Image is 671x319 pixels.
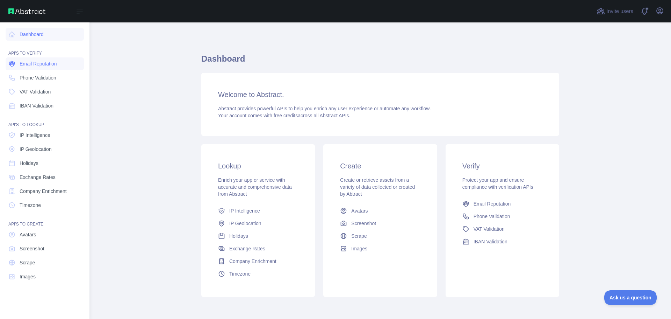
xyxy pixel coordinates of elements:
span: Images [20,273,36,280]
a: Phone Validation [6,71,84,84]
span: IBAN Validation [20,102,53,109]
h3: Verify [462,161,542,171]
a: Scrape [6,256,84,269]
span: Timezone [229,270,251,277]
span: Exchange Rates [229,245,265,252]
a: Email Reputation [460,197,545,210]
a: Images [337,242,423,255]
span: Screenshot [20,245,44,252]
button: Invite users [595,6,635,17]
span: Timezone [20,202,41,209]
span: Holidays [20,160,38,167]
h3: Lookup [218,161,298,171]
a: Company Enrichment [215,255,301,268]
a: Timezone [6,199,84,211]
a: Holidays [6,157,84,169]
span: Enrich your app or service with accurate and comprehensive data from Abstract [218,177,292,197]
a: Email Reputation [6,57,84,70]
span: free credits [274,113,298,118]
h3: Create [340,161,420,171]
span: Screenshot [351,220,376,227]
a: Scrape [337,230,423,242]
span: IBAN Validation [474,238,507,245]
span: Avatars [351,207,368,214]
div: API'S TO LOOKUP [6,113,84,127]
a: Avatars [6,228,84,241]
a: Holidays [215,230,301,242]
a: VAT Validation [6,85,84,98]
a: Dashboard [6,28,84,41]
div: API'S TO VERIFY [6,42,84,56]
img: Abstract API [8,8,45,14]
span: Abstract provides powerful APIs to help you enrich any user experience or automate any workflow. [218,106,431,111]
span: Your account comes with across all Abstract APIs. [218,113,350,118]
span: Holidays [229,233,248,240]
span: Email Reputation [20,60,57,67]
a: IBAN Validation [6,99,84,112]
a: Timezone [215,268,301,280]
a: Screenshot [6,242,84,255]
span: IP Geolocation [20,146,52,153]
span: Exchange Rates [20,174,56,181]
span: Scrape [20,259,35,266]
a: Images [6,270,84,283]
span: VAT Validation [20,88,51,95]
span: Phone Validation [20,74,56,81]
span: IP Geolocation [229,220,261,227]
span: Protect your app and ensure compliance with verification APIs [462,177,533,190]
a: Phone Validation [460,210,545,223]
h3: Welcome to Abstract. [218,90,542,99]
a: Screenshot [337,217,423,230]
a: IP Geolocation [6,143,84,155]
a: IP Geolocation [215,217,301,230]
span: Invite users [606,7,633,15]
span: IP Intelligence [20,132,50,139]
span: Avatars [20,231,36,238]
a: VAT Validation [460,223,545,235]
h1: Dashboard [201,53,559,70]
a: IP Intelligence [215,204,301,217]
div: API'S TO CREATE [6,213,84,227]
span: Create or retrieve assets from a variety of data collected or created by Abtract [340,177,415,197]
span: Email Reputation [474,200,511,207]
a: IP Intelligence [6,129,84,141]
span: Scrape [351,233,367,240]
a: IBAN Validation [460,235,545,248]
a: Exchange Rates [6,171,84,183]
a: Avatars [337,204,423,217]
span: Phone Validation [474,213,510,220]
span: VAT Validation [474,226,505,233]
a: Exchange Rates [215,242,301,255]
a: Company Enrichment [6,185,84,197]
span: Company Enrichment [20,188,67,195]
span: IP Intelligence [229,207,260,214]
iframe: Toggle Customer Support [604,290,657,305]
span: Company Enrichment [229,258,276,265]
span: Images [351,245,367,252]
